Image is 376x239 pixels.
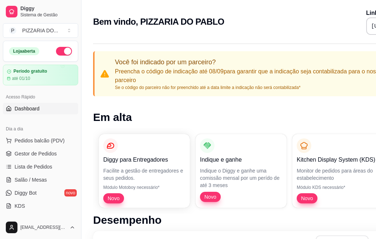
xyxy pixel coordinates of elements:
button: Pedidos balcão (PDV) [3,135,78,146]
p: Diggy para Entregadores [103,155,185,164]
div: Acesso Rápido [3,91,78,103]
h2: Bem vindo, PIZZARIA DO PABLO [93,16,224,28]
span: Lista de Pedidos [15,163,52,170]
a: KDS [3,200,78,212]
a: Gestor de Pedidos [3,148,78,159]
span: Novo [105,195,123,202]
span: Gestor de Pedidos [15,150,57,157]
a: Dashboard [3,103,78,114]
article: Período gratuito [13,69,47,74]
span: P [9,27,16,34]
span: Novo [298,195,316,202]
span: Pedidos balcão (PDV) [15,137,65,144]
span: [EMAIL_ADDRESS][DOMAIN_NAME] [20,224,67,230]
button: Select a team [3,23,78,38]
a: Salão / Mesas [3,174,78,186]
div: Loja aberta [9,47,39,55]
span: Diggy Bot [15,189,37,197]
article: até 01/10 [12,76,30,81]
p: Indique e ganhe [200,155,282,164]
a: Período gratuitoaté 01/10 [3,65,78,85]
span: Salão / Mesas [15,176,47,183]
a: Diggy Botnovo [3,187,78,199]
span: KDS [15,202,25,210]
button: Indique e ganheIndique o Diggy e ganhe uma comissão mensal por um perído de até 3 mesesNovo [196,134,287,208]
p: Módulo Motoboy necessário* [103,185,185,190]
span: Dashboard [15,105,40,112]
a: Lista de Pedidos [3,161,78,173]
span: Sistema de Gestão [20,12,75,18]
div: Dia a dia [3,123,78,135]
button: [EMAIL_ADDRESS][DOMAIN_NAME] [3,219,78,236]
button: Alterar Status [56,47,72,56]
p: Indique o Diggy e ganhe uma comissão mensal por um perído de até 3 meses [200,167,282,189]
span: Diggy [20,5,75,12]
span: Novo [201,193,219,200]
div: PIZZARIA DO ... [22,27,58,34]
p: Facilite a gestão de entregadores e seus pedidos. [103,167,185,182]
button: Diggy para EntregadoresFacilite a gestão de entregadores e seus pedidos.Módulo Motoboy necessário... [99,134,190,208]
a: DiggySistema de Gestão [3,3,78,20]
